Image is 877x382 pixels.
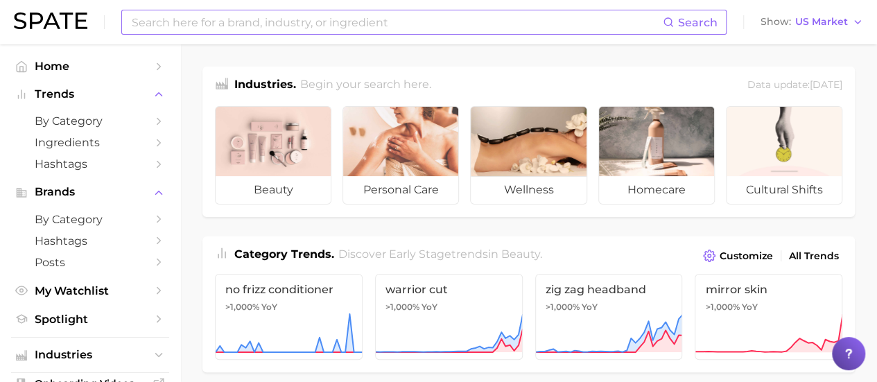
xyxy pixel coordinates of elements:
[741,302,757,313] span: YoY
[727,176,842,204] span: cultural shifts
[11,110,169,132] a: by Category
[695,274,842,360] a: mirror skin>1,000% YoY
[11,209,169,230] a: by Category
[11,132,169,153] a: Ingredients
[11,280,169,302] a: My Watchlist
[785,247,842,266] a: All Trends
[225,283,352,296] span: no frizz conditioner
[11,309,169,330] a: Spotlight
[700,246,776,266] button: Customize
[35,60,146,73] span: Home
[11,153,169,175] a: Hashtags
[35,88,146,101] span: Trends
[234,76,296,95] h1: Industries.
[385,302,419,312] span: >1,000%
[11,345,169,365] button: Industries
[11,230,169,252] a: Hashtags
[422,302,437,313] span: YoY
[225,302,259,312] span: >1,000%
[705,283,832,296] span: mirror skin
[11,182,169,202] button: Brands
[130,10,663,34] input: Search here for a brand, industry, or ingredient
[215,274,363,360] a: no frizz conditioner>1,000% YoY
[705,302,739,312] span: >1,000%
[546,283,672,296] span: zig zag headband
[35,186,146,198] span: Brands
[35,157,146,171] span: Hashtags
[598,106,715,205] a: homecare
[501,248,540,261] span: beauty
[300,76,431,95] h2: Begin your search here.
[35,313,146,326] span: Spotlight
[470,106,587,205] a: wellness
[14,12,87,29] img: SPATE
[342,106,459,205] a: personal care
[747,76,842,95] div: Data update: [DATE]
[11,55,169,77] a: Home
[720,250,773,262] span: Customize
[11,84,169,105] button: Trends
[385,283,512,296] span: warrior cut
[343,176,458,204] span: personal care
[757,13,867,31] button: ShowUS Market
[35,136,146,149] span: Ingredients
[35,256,146,269] span: Posts
[761,18,791,26] span: Show
[35,349,146,361] span: Industries
[789,250,839,262] span: All Trends
[35,114,146,128] span: by Category
[35,284,146,297] span: My Watchlist
[375,274,523,360] a: warrior cut>1,000% YoY
[582,302,598,313] span: YoY
[261,302,277,313] span: YoY
[535,274,683,360] a: zig zag headband>1,000% YoY
[546,302,580,312] span: >1,000%
[599,176,714,204] span: homecare
[338,248,542,261] span: Discover Early Stage trends in .
[795,18,848,26] span: US Market
[216,176,331,204] span: beauty
[35,234,146,248] span: Hashtags
[35,213,146,226] span: by Category
[215,106,331,205] a: beauty
[726,106,842,205] a: cultural shifts
[234,248,334,261] span: Category Trends .
[471,176,586,204] span: wellness
[678,16,718,29] span: Search
[11,252,169,273] a: Posts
